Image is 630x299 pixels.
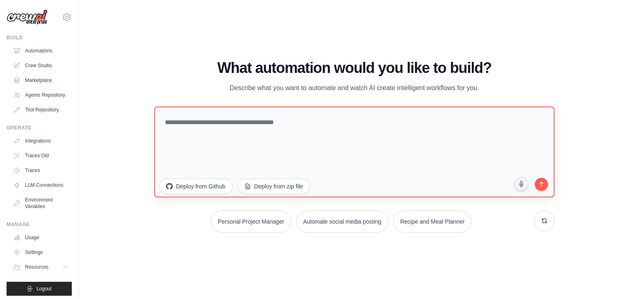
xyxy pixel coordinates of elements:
button: Resources [10,260,72,274]
a: Automations [10,44,72,57]
a: Settings [10,246,72,259]
a: Traces [10,164,72,177]
a: Tool Repository [10,103,72,116]
button: Recipe and Meal Planner [393,211,472,233]
a: Usage [10,231,72,244]
a: Crew Studio [10,59,72,72]
button: Personal Project Manager [211,211,291,233]
div: Build [7,34,72,41]
button: Logout [7,282,72,296]
button: Deploy from Github [159,179,233,194]
div: Manage [7,221,72,228]
a: Integrations [10,134,72,147]
a: LLM Connections [10,179,72,192]
a: Marketplace [10,74,72,87]
div: Operate [7,125,72,131]
span: Logout [37,285,52,292]
p: Describe what you want to automate and watch AI create intelligent workflows for you. [217,83,492,93]
button: Automate social media posting [296,211,388,233]
img: Logo [7,9,48,25]
a: Traces Old [10,149,72,162]
button: Deploy from zip file [237,179,310,194]
h1: What automation would you like to build? [154,60,555,76]
a: Agents Repository [10,88,72,102]
iframe: Chat Widget [589,260,630,299]
a: Environment Variables [10,193,72,213]
span: Resources [25,264,48,270]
